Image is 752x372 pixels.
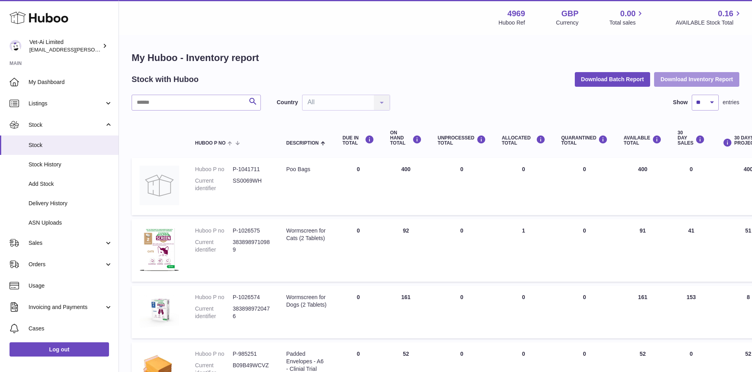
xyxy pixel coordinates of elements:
td: 0 [494,158,553,215]
button: Download Batch Report [575,72,651,86]
span: Add Stock [29,180,113,188]
dd: P-1041711 [233,166,270,173]
span: Orders [29,261,104,268]
dd: SS0069WH [233,177,270,192]
dt: Current identifier [195,177,233,192]
dt: Huboo P no [195,350,233,358]
span: AVAILABLE Stock Total [675,19,742,27]
span: Total sales [609,19,645,27]
div: Vet-Ai Limited [29,38,101,53]
span: 0 [583,294,586,300]
span: 0.16 [718,8,733,19]
div: ON HAND Total [390,130,422,146]
div: UNPROCESSED Total [438,135,486,146]
span: Stock [29,121,104,129]
td: 0 [494,286,553,338]
td: 0 [335,158,382,215]
dt: Current identifier [195,238,233,254]
img: abbey.fraser-roe@vet-ai.com [10,40,21,52]
td: 0 [335,219,382,282]
span: [EMAIL_ADDRESS][PERSON_NAME][DOMAIN_NAME] [29,46,159,53]
dd: P-985251 [233,350,270,358]
label: Show [673,99,688,106]
dt: Huboo P no [195,294,233,301]
h2: Stock with Huboo [132,74,199,85]
span: Delivery History [29,200,113,207]
td: 91 [616,219,670,282]
div: Huboo Ref [499,19,525,27]
dd: 3838989710989 [233,238,270,254]
td: 0 [335,286,382,338]
td: 400 [382,158,430,215]
h1: My Huboo - Inventory report [132,52,739,64]
span: Cases [29,325,113,332]
span: Stock [29,141,113,149]
dd: 3838989720476 [233,305,270,320]
td: 0 [430,219,494,282]
dt: Huboo P no [195,166,233,173]
div: AVAILABLE Total [624,135,662,146]
td: 1 [494,219,553,282]
strong: 4969 [507,8,525,19]
span: ASN Uploads [29,219,113,227]
td: 161 [382,286,430,338]
dt: Huboo P no [195,227,233,235]
div: Wormscreen for Cats (2 Tablets) [286,227,327,242]
a: Log out [10,342,109,357]
td: 92 [382,219,430,282]
span: Stock History [29,161,113,168]
span: 0 [583,227,586,234]
span: 0 [583,166,586,172]
td: 41 [670,219,713,282]
img: product image [140,227,179,272]
div: DUE IN TOTAL [343,135,374,146]
img: product image [140,294,179,329]
span: 0.00 [620,8,636,19]
td: 0 [430,158,494,215]
td: 400 [616,158,670,215]
td: 0 [430,286,494,338]
div: Wormscreen for Dogs (2 Tablets) [286,294,327,309]
dd: P-1026575 [233,227,270,235]
a: 0.00 Total sales [609,8,645,27]
td: 0 [670,158,713,215]
button: Download Inventory Report [654,72,739,86]
span: 0 [583,351,586,357]
td: 161 [616,286,670,338]
img: product image [140,166,179,205]
span: Invoicing and Payments [29,303,104,311]
span: Listings [29,100,104,107]
span: Huboo P no [195,141,226,146]
div: ALLOCATED Total [502,135,545,146]
div: Currency [556,19,579,27]
span: Usage [29,282,113,290]
dd: P-1026574 [233,294,270,301]
div: QUARANTINED Total [561,135,608,146]
label: Country [277,99,298,106]
td: 153 [670,286,713,338]
span: Sales [29,239,104,247]
div: Poo Bags [286,166,327,173]
strong: GBP [561,8,578,19]
dt: Current identifier [195,305,233,320]
span: entries [723,99,739,106]
div: 30 DAY SALES [677,130,705,146]
span: Description [286,141,319,146]
a: 0.16 AVAILABLE Stock Total [675,8,742,27]
span: My Dashboard [29,78,113,86]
